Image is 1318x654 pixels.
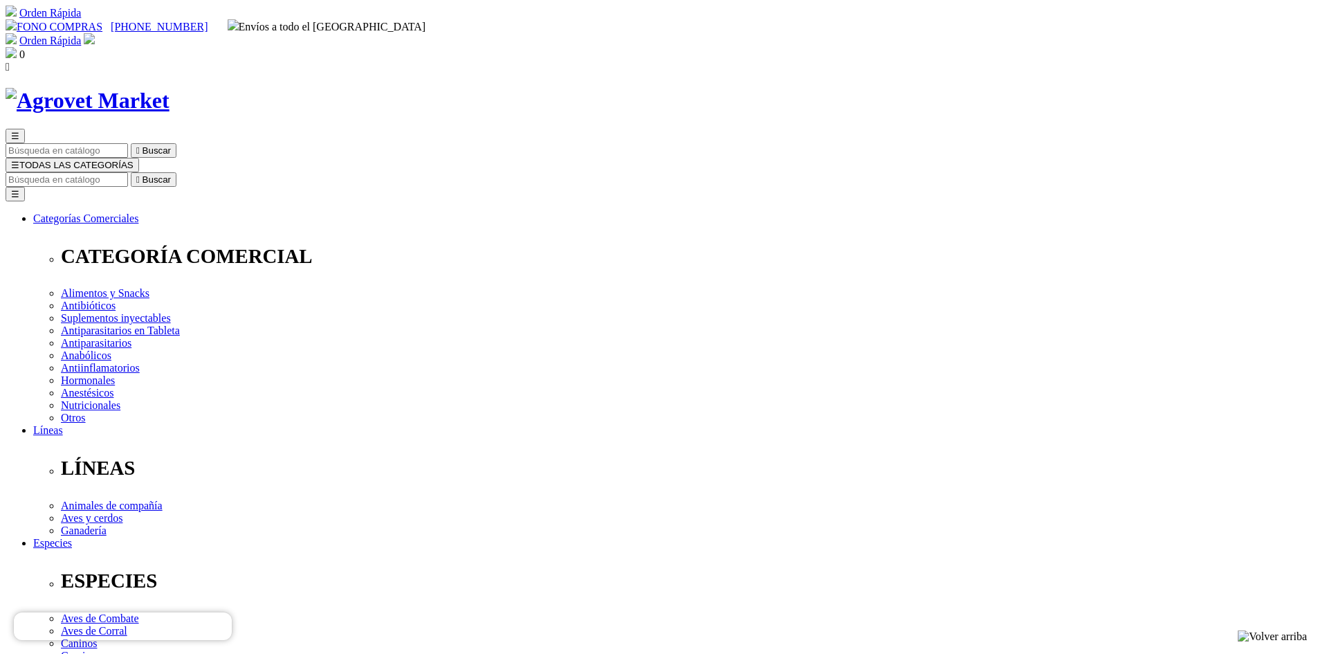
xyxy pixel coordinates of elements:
img: delivery-truck.svg [228,19,239,30]
input: Buscar [6,172,128,187]
a: Caninos [61,637,97,649]
button:  Buscar [131,172,176,187]
button: ☰ [6,187,25,201]
a: Acceda a su cuenta de cliente [84,35,95,46]
span: Envíos a todo el [GEOGRAPHIC_DATA] [228,21,426,33]
a: Animales de compañía [61,500,163,511]
i:  [6,61,10,73]
a: Alimentos y Snacks [61,287,149,299]
a: Categorías Comerciales [33,212,138,224]
a: Especies [33,537,72,549]
span: ☰ [11,131,19,141]
a: FONO COMPRAS [6,21,102,33]
a: Hormonales [61,374,115,386]
a: Otros [61,412,86,424]
a: Anestésicos [61,387,113,399]
img: Volver arriba [1238,630,1307,643]
a: Líneas [33,424,63,436]
i:  [136,174,140,185]
a: [PHONE_NUMBER] [111,21,208,33]
a: Suplementos inyectables [61,312,171,324]
button: ☰TODAS LAS CATEGORÍAS [6,158,139,172]
a: Nutricionales [61,399,120,411]
a: Ganadería [61,525,107,536]
span: ☰ [11,160,19,170]
a: Orden Rápida [19,35,81,46]
p: LÍNEAS [61,457,1312,480]
img: shopping-cart.svg [6,6,17,17]
a: Orden Rápida [19,7,81,19]
input: Buscar [6,143,128,158]
a: Anabólicos [61,349,111,361]
button:  Buscar [131,143,176,158]
img: user.svg [84,33,95,44]
span: Buscar [143,145,171,156]
img: Agrovet Market [6,88,170,113]
p: CATEGORÍA COMERCIAL [61,245,1312,268]
span: 0 [19,48,25,60]
span: Buscar [143,174,171,185]
img: shopping-cart.svg [6,33,17,44]
a: Antibióticos [61,300,116,311]
a: Antiparasitarios en Tableta [61,325,180,336]
iframe: Brevo live chat [14,612,232,640]
a: Antiparasitarios [61,337,131,349]
img: phone.svg [6,19,17,30]
a: Aves y cerdos [61,512,122,524]
img: shopping-bag.svg [6,47,17,58]
p: ESPECIES [61,570,1312,592]
i:  [136,145,140,156]
button: ☰ [6,129,25,143]
a: Antiinflamatorios [61,362,140,374]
